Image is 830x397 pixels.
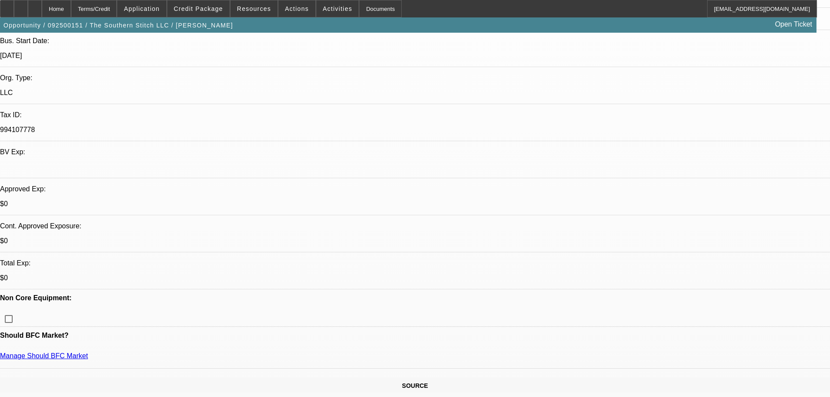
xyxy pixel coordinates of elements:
[323,5,352,12] span: Activities
[402,382,428,389] span: SOURCE
[285,5,309,12] span: Actions
[772,17,816,32] a: Open Ticket
[230,0,278,17] button: Resources
[316,0,359,17] button: Activities
[117,0,166,17] button: Application
[278,0,315,17] button: Actions
[3,22,233,29] span: Opportunity / 092500151 / The Southern Stitch LLC / [PERSON_NAME]
[124,5,159,12] span: Application
[174,5,223,12] span: Credit Package
[237,5,271,12] span: Resources
[167,0,230,17] button: Credit Package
